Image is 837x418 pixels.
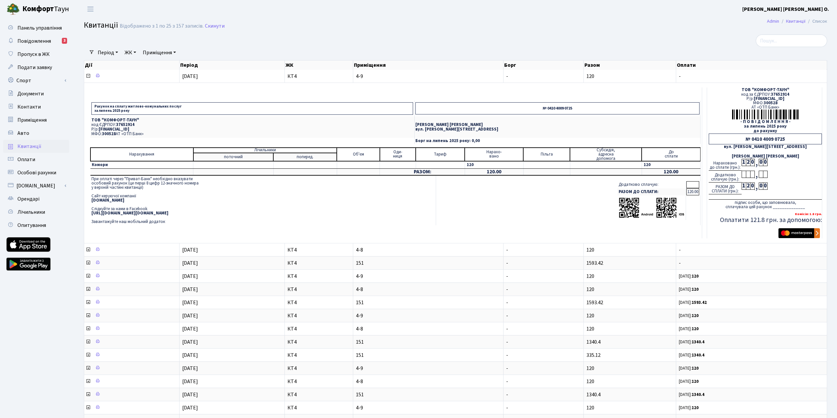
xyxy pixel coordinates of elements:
[193,153,274,161] td: поточний
[3,219,69,232] a: Опитування
[287,326,351,332] span: КТ4
[182,391,198,398] span: [DATE]
[642,148,700,161] td: До cплати
[709,134,822,144] div: № 0410 4009 0725
[287,313,351,318] span: КТ4
[287,260,351,266] span: КТ4
[182,325,198,332] span: [DATE]
[692,313,699,319] b: 120
[287,405,351,410] span: КТ4
[17,64,52,71] span: Подати заявку
[692,379,699,384] b: 120
[17,169,56,176] span: Особові рахунки
[617,188,686,195] td: РАЗОМ ДО СПЛАТИ:
[17,116,47,124] span: Приміщення
[17,195,39,203] span: Орендарі
[709,97,822,101] div: Р/р:
[287,353,351,358] span: КТ4
[3,35,69,48] a: Повідомлення3
[3,192,69,206] a: Орендарі
[380,148,416,161] td: Оди- ниця
[356,405,501,410] span: 4-9
[82,4,99,14] button: Переключити навігацію
[754,183,759,190] div: ,
[742,183,746,190] div: 1
[759,159,763,166] div: 0
[764,100,777,106] span: 300528
[586,365,594,372] span: 120
[759,183,763,190] div: 0
[3,153,69,166] a: Оплати
[182,338,198,346] span: [DATE]
[679,339,704,345] small: [DATE]:
[617,181,686,188] td: Додатково сплачую:
[692,286,699,292] b: 120
[356,287,501,292] span: 4-8
[709,171,742,183] div: Додатково сплачую (грн.):
[140,47,179,58] a: Приміщення
[353,61,504,70] th: Приміщення
[742,6,829,13] b: [PERSON_NAME] [PERSON_NAME] О.
[767,18,779,25] a: Admin
[95,47,121,58] a: Період
[692,300,707,306] b: 1593.42
[3,166,69,179] a: Особові рахунки
[182,73,198,80] span: [DATE]
[180,61,285,70] th: Період
[679,260,824,266] span: -
[709,159,742,171] div: Нараховано до сплати (грн.):
[709,129,822,133] div: до рахунку
[465,161,523,169] td: 120
[182,312,198,319] span: [DATE]
[506,352,508,359] span: -
[3,206,69,219] a: Лічильники
[763,183,767,190] div: 0
[757,14,837,28] nav: breadcrumb
[99,126,129,132] span: [FINANCIAL_ID]
[287,74,351,79] span: КТ4
[287,366,351,371] span: КТ4
[709,92,822,97] div: код за ЄДРПОУ:
[786,18,805,25] a: Квитанції
[415,102,700,114] p: № 0410 4009 0725
[182,259,198,267] span: [DATE]
[679,352,704,358] small: [DATE]:
[91,123,413,127] p: код ЄДРПОУ:
[90,148,193,161] td: Нарахування
[506,378,508,385] span: -
[356,339,501,345] span: 151
[709,88,822,92] div: ТОВ "КОМФОРТ-ТАУН"
[91,118,413,122] p: ТОВ "КОМФОРТ-ТАУН"
[3,113,69,127] a: Приміщення
[586,259,603,267] span: 1593.42
[415,139,700,143] p: Борг на липень 2025 року: 0,00
[642,161,700,169] td: 120
[692,365,699,371] b: 120
[273,153,337,161] td: поперед.
[686,188,699,195] td: 120.00
[285,61,354,70] th: ЖК
[506,299,508,306] span: -
[506,404,508,411] span: -
[795,211,822,216] b: Комісія: 1.8 грн.
[287,339,351,345] span: КТ4
[356,74,501,79] span: 4-9
[17,24,62,32] span: Панель управління
[91,127,413,132] p: Р/р:
[287,392,351,397] span: КТ4
[692,273,699,279] b: 120
[709,199,822,209] div: підпис особи, що заповнювала, сплачувала цей рахунок ______________
[3,74,69,87] a: Спорт
[17,209,45,216] span: Лічильники
[356,353,501,358] span: 151
[337,148,380,161] td: Об'єм
[17,90,44,97] span: Документи
[416,148,465,161] td: Тариф
[3,48,69,61] a: Пропуск в ЖК
[17,103,41,111] span: Контакти
[3,61,69,74] a: Подати заявку
[17,156,35,163] span: Оплати
[570,148,642,161] td: Субсидія, адресна допомога
[584,61,676,70] th: Разом
[692,339,704,345] b: 1340.4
